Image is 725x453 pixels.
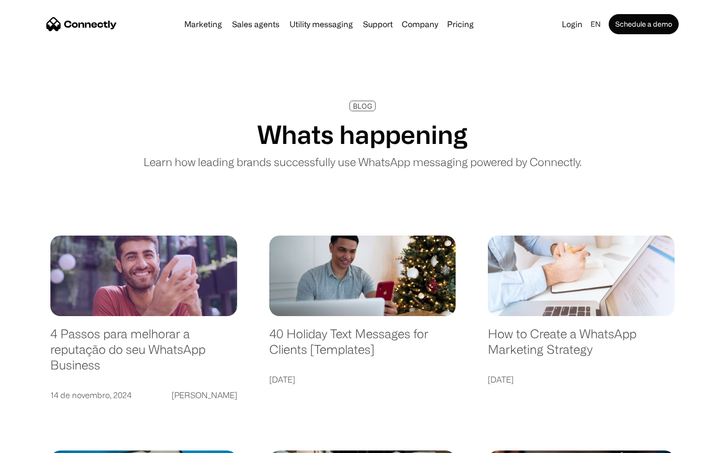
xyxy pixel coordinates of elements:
div: 14 de novembro, 2024 [50,388,131,402]
a: 40 Holiday Text Messages for Clients [Templates] [269,326,456,367]
ul: Language list [20,435,60,449]
div: [DATE] [269,372,295,387]
a: Utility messaging [285,20,357,28]
a: Marketing [180,20,226,28]
a: Support [359,20,397,28]
div: [DATE] [488,372,514,387]
p: Learn how leading brands successfully use WhatsApp messaging powered by Connectly. [143,154,582,170]
a: How to Create a WhatsApp Marketing Strategy [488,326,675,367]
div: BLOG [353,102,372,110]
aside: Language selected: English [10,435,60,449]
a: Schedule a demo [609,14,679,34]
div: en [591,17,601,31]
h1: Whats happening [257,119,468,149]
a: Sales agents [228,20,283,28]
div: Company [402,17,438,31]
a: Login [558,17,587,31]
a: Pricing [443,20,478,28]
div: [PERSON_NAME] [172,388,237,402]
a: 4 Passos para melhorar a reputação do seu WhatsApp Business [50,326,237,383]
